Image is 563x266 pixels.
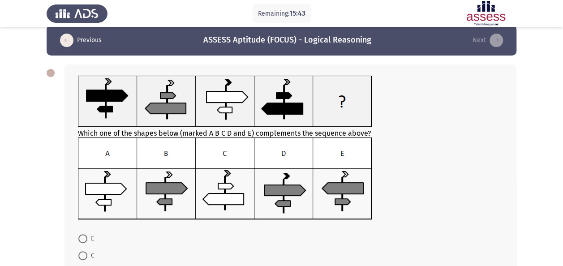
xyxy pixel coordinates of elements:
img: UkFYYl8wNDVfQS5wbmcxNjkxMzAwNTIyMTk5.png [78,76,372,127]
img: UkFYYl8wNDVfQi5wbmcxNjkxMzAwNTMxNjEx.png [78,137,372,220]
button: load previous page [57,33,104,47]
p: Remaining: [258,8,305,19]
span: 15:43 [289,9,305,17]
img: Assessment logo of ASSESS Focus 4 Module Assessment (EN/AR) (Basic - IB) [456,1,516,26]
button: load next page [470,33,506,47]
div: Which one of the shapes below (marked A B C D and E) complements the sequence above? [78,76,503,222]
img: Assess Talent Management logo [47,1,107,26]
span: E [87,233,94,244]
h3: ASSESS Aptitude (FOCUS) - Logical Reasoning [203,34,371,46]
span: C [87,250,95,261]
